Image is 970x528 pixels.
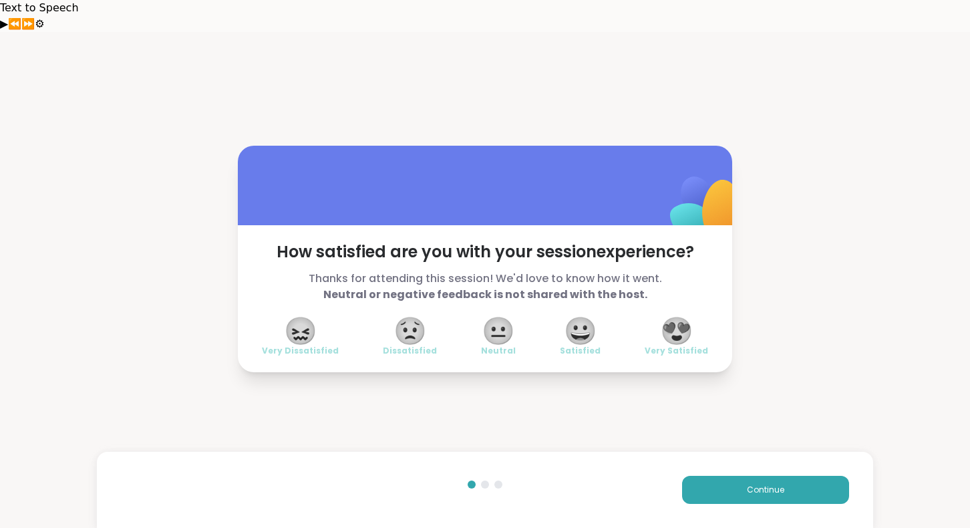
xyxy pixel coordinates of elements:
[560,346,601,356] span: Satisfied
[393,319,427,343] span: 😟
[8,16,21,32] button: Previous
[482,319,515,343] span: 😐
[262,241,708,263] span: How satisfied are you with your session experience?
[284,319,317,343] span: 😖
[639,142,772,275] img: ShareWell Logomark
[682,476,849,504] button: Continue
[383,346,437,356] span: Dissatisfied
[35,16,44,32] button: Settings
[645,346,708,356] span: Very Satisfied
[564,319,597,343] span: 😀
[747,484,784,496] span: Continue
[660,319,693,343] span: 😍
[262,271,708,303] span: Thanks for attending this session! We'd love to know how it went.
[323,287,647,302] b: Neutral or negative feedback is not shared with the host.
[481,346,516,356] span: Neutral
[21,16,35,32] button: Forward
[262,346,339,356] span: Very Dissatisfied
